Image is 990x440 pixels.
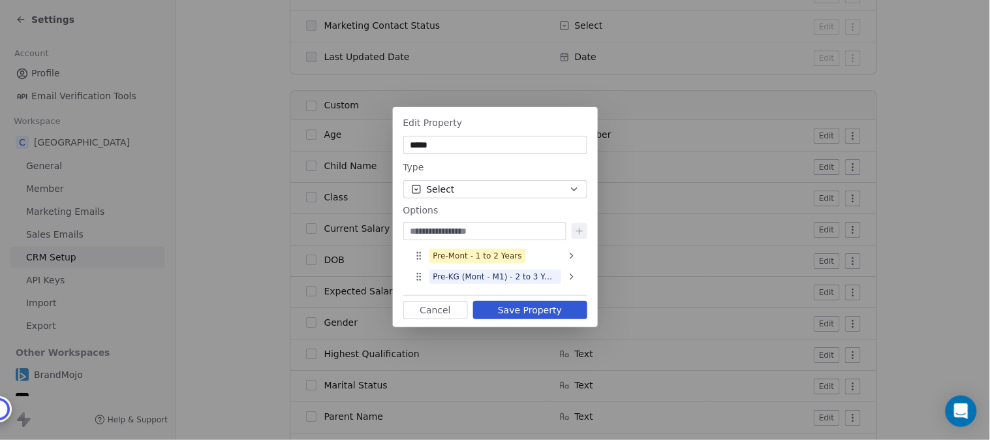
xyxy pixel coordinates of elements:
[403,180,587,198] button: Select
[409,245,582,266] div: Pre-Mont - 1 to 2 Years
[427,183,455,196] span: Select
[473,301,587,319] button: Save Property
[409,266,582,287] div: Pre-KG (Mont - M1) - 2 to 3 Years
[433,250,522,262] div: Pre-Mont - 1 to 2 Years
[403,301,468,319] button: Cancel
[403,118,463,128] span: Edit Property
[403,204,439,217] span: Options
[433,271,557,283] div: Pre-KG (Mont - M1) - 2 to 3 Years
[403,162,424,172] span: Type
